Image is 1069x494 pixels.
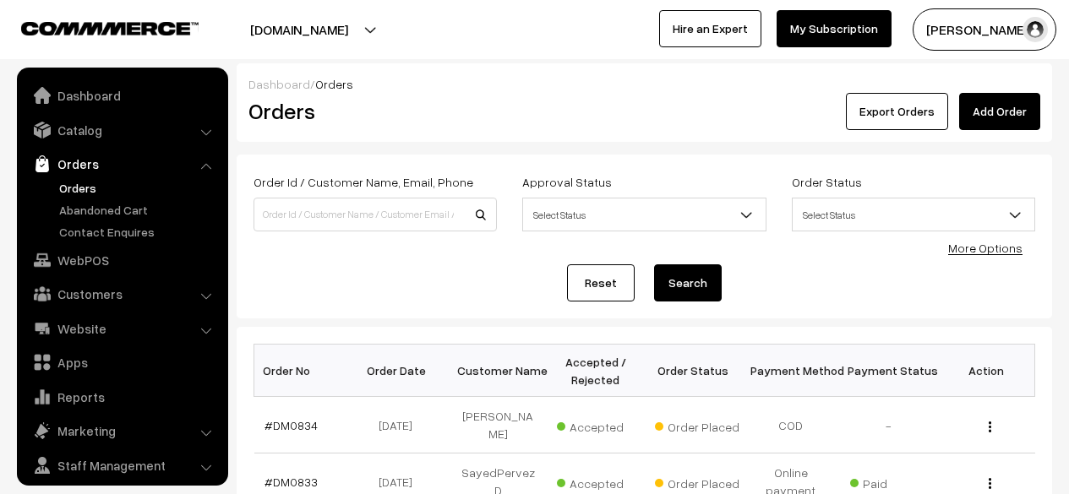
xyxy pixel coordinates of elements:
button: [DOMAIN_NAME] [191,8,407,51]
div: / [248,75,1040,93]
button: [PERSON_NAME] [913,8,1056,51]
span: Select Status [792,198,1035,231]
th: Order Status [645,345,743,397]
th: Action [937,345,1035,397]
label: Order Status [792,173,862,191]
button: Search [654,264,722,301]
h2: Orders [248,98,495,124]
a: WebPOS [21,245,222,275]
a: Orders [21,149,222,179]
a: Reset [567,264,635,301]
span: Select Status [523,200,765,230]
th: Payment Method [742,345,840,397]
img: Menu [989,478,991,489]
a: Add Order [959,93,1040,130]
a: Reports [21,382,222,412]
td: [PERSON_NAME] [450,397,548,453]
a: Catalog [21,115,222,145]
a: My Subscription [777,10,892,47]
label: Order Id / Customer Name, Email, Phone [254,173,473,191]
span: Paid [850,470,935,492]
span: Accepted [557,470,641,492]
th: Order No [254,345,352,397]
td: [DATE] [352,397,450,453]
span: Accepted [557,414,641,436]
a: Dashboard [21,80,222,111]
td: COD [742,397,840,453]
a: Contact Enquires [55,223,222,241]
span: Orders [315,77,353,91]
img: user [1023,17,1048,42]
th: Accepted / Rejected [547,345,645,397]
input: Order Id / Customer Name / Customer Email / Customer Phone [254,198,497,231]
span: Order Placed [655,470,739,492]
span: Order Placed [655,414,739,436]
th: Customer Name [450,345,548,397]
button: Export Orders [846,93,948,130]
a: COMMMERCE [21,17,169,37]
span: Select Status [793,200,1034,230]
a: #DM0834 [265,418,318,432]
a: Apps [21,347,222,377]
a: Website [21,313,222,344]
th: Payment Status [840,345,938,397]
a: Marketing [21,415,222,446]
td: - [840,397,938,453]
a: Abandoned Cart [55,201,222,219]
label: Approval Status [522,173,612,191]
img: Menu [989,421,991,432]
a: More Options [948,241,1023,255]
a: #DM0833 [265,475,318,489]
th: Order Date [352,345,450,397]
a: Dashboard [248,77,310,91]
a: Staff Management [21,450,222,480]
a: Customers [21,279,222,309]
a: Orders [55,179,222,197]
span: Select Status [522,198,766,231]
a: Hire an Expert [659,10,761,47]
img: COMMMERCE [21,22,199,35]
